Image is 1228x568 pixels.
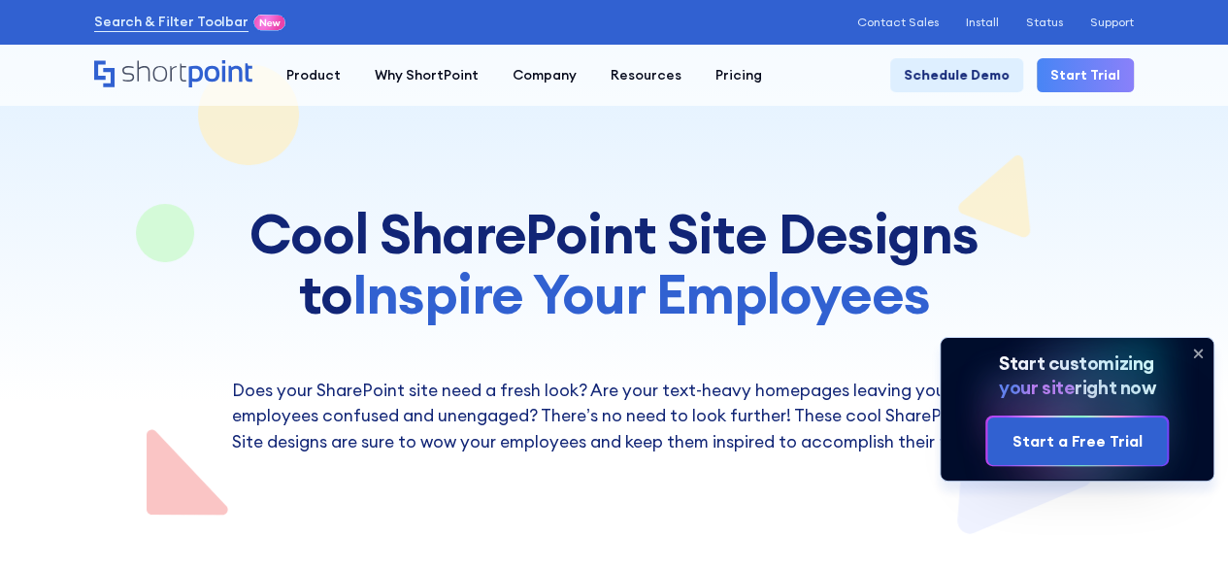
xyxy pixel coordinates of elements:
[94,60,252,89] a: Home
[495,58,593,92] a: Company
[987,418,1166,465] a: Start a Free Trial
[375,65,479,85] div: Why ShortPoint
[1012,429,1142,452] div: Start a Free Trial
[286,65,341,85] div: Product
[611,65,681,85] div: Resources
[232,204,997,323] h1: Cool SharePoint Site Designs to
[1090,16,1134,29] a: Support
[966,16,999,29] a: Install
[857,16,939,29] a: Contact Sales
[269,58,357,92] a: Product
[1026,16,1063,29] a: Status
[232,378,997,454] p: Does your SharePoint site need a fresh look? Are your text-heavy homepages leaving your employees...
[593,58,698,92] a: Resources
[352,259,929,328] span: Inspire Your Employees
[1037,58,1134,92] a: Start Trial
[357,58,495,92] a: Why ShortPoint
[890,58,1023,92] a: Schedule Demo
[698,58,779,92] a: Pricing
[715,65,762,85] div: Pricing
[513,65,577,85] div: Company
[1131,475,1228,568] iframe: Chat Widget
[94,12,249,32] a: Search & Filter Toolbar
